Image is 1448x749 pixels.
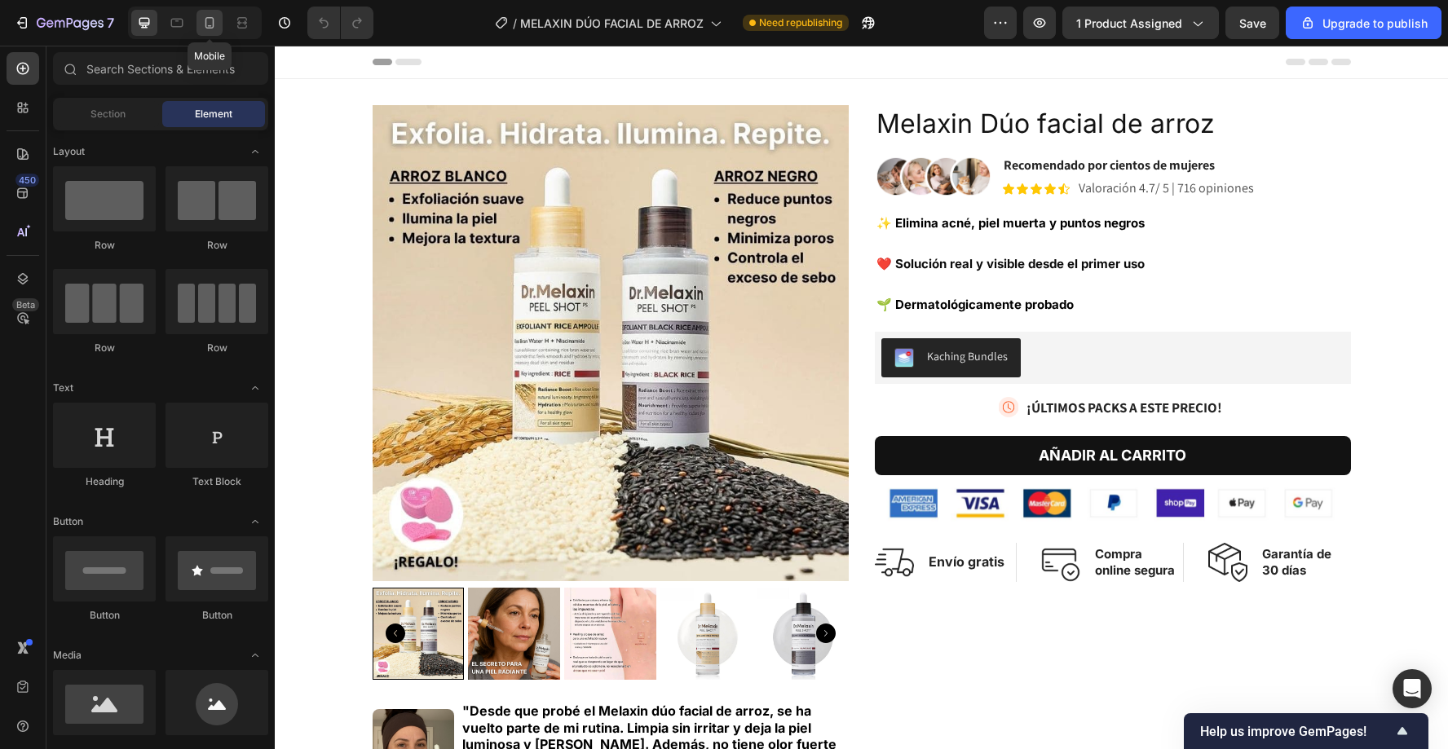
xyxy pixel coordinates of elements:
[195,107,232,121] span: Element
[600,430,1076,483] img: gempages_498295860161938568-ca4b63d7-bc12-4c45-9590-d2402ef3c88e.jpg
[242,642,268,668] span: Toggle open
[607,293,746,332] button: Kaching Bundles
[1200,724,1393,739] span: Help us improve GemPages!
[166,474,268,489] div: Text Block
[729,111,940,128] strong: Recomendado por cientos de mujeres
[1393,669,1432,708] div: Open Intercom Messenger
[307,7,373,39] div: Undo/Redo
[275,46,1448,749] iframe: Design area
[1239,16,1266,30] span: Save
[766,497,806,536] img: Alt Image
[764,397,912,423] div: AÑADIR AL CARRITO
[53,608,156,623] div: Button
[53,52,268,85] input: Search Sections & Elements
[654,508,730,525] p: Envío gratis
[1300,15,1428,32] div: Upgrade to publish
[602,210,870,226] strong: ❤️ Solución real y visible desde el primer uso
[600,59,1076,97] h1: Melaxin Dúo facial de arroz
[1062,7,1219,39] button: 1 product assigned
[53,381,73,395] span: Text
[53,648,82,663] span: Media
[620,302,639,322] img: KachingBundles.png
[53,474,156,489] div: Heading
[759,15,842,30] span: Need republishing
[602,170,870,185] strong: ✨ Elimina acné, piel muerta y puntos negros
[166,238,268,253] div: Row
[166,608,268,623] div: Button
[804,131,979,155] p: Valoración 4.7/ 5 | 716 opiniones
[242,139,268,165] span: Toggle open
[987,500,1075,532] p: Garantía de 30 días
[1076,15,1182,32] span: 1 product assigned
[188,657,562,741] span: "Desde que probé el Melaxin dúo facial de arroz, se ha vuelto parte de mi rutina. Limpia sin irri...
[934,497,973,536] img: Alt Image
[752,353,947,371] strong: ¡ÚLTIMOS PACKS A ESTE PRECIO!
[15,174,39,187] div: 450
[820,500,907,532] p: Compra online segura
[541,578,561,597] button: Carousel Next Arrow
[53,238,156,253] div: Row
[107,13,114,33] p: 7
[602,251,799,267] strong: 🌱 Dermatológicamente probado
[90,107,126,121] span: Section
[166,341,268,355] div: Row
[1286,7,1441,39] button: Upgrade to publish
[1200,721,1412,741] button: Show survey - Help us improve GemPages!
[242,375,268,401] span: Toggle open
[1225,7,1279,39] button: Save
[724,351,744,372] img: gempages_498295860161938568-efec54e0-07d8-4972-ad93-46341da04dda.svg
[242,509,268,535] span: Toggle open
[652,302,733,319] div: Kaching Bundles
[513,15,517,32] span: /
[53,144,85,159] span: Layout
[7,7,121,39] button: 7
[600,110,717,152] img: gempages_498295860161938568-8df70817-04e1-4bf8-866d-cbae93310458.png
[53,341,156,355] div: Row
[53,514,83,529] span: Button
[520,15,704,32] span: MELAXIN DÚO FACIAL DE ARROZ
[600,497,639,536] img: Alt Image
[600,390,1076,430] button: AÑADIR AL CARRITO
[12,298,39,311] div: Beta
